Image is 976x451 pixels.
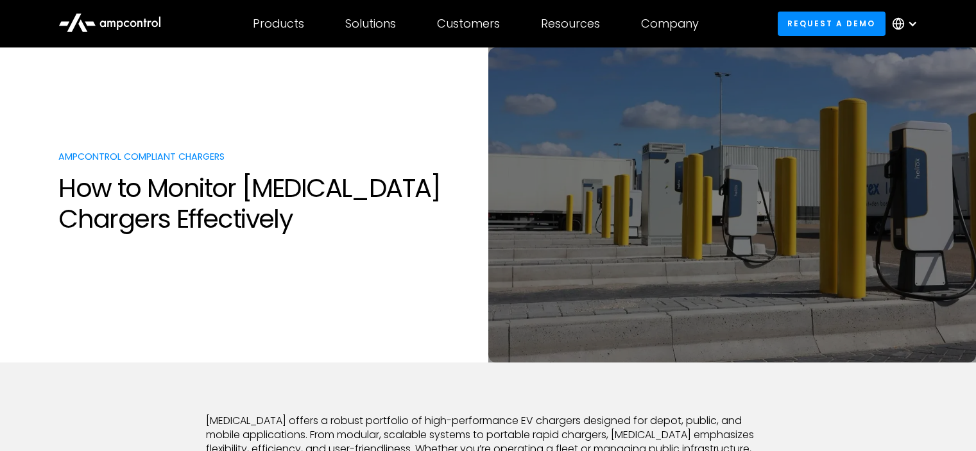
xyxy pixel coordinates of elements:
div: Customers [437,17,500,31]
p: Ampcontrol compliant chargers [58,150,475,163]
div: Company [641,17,699,31]
div: Solutions [345,17,396,31]
div: Resources [541,17,600,31]
div: Products [253,17,304,31]
h1: ‍How to Monitor [MEDICAL_DATA] Chargers Effectively [58,173,475,234]
a: Request a demo [778,12,886,35]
